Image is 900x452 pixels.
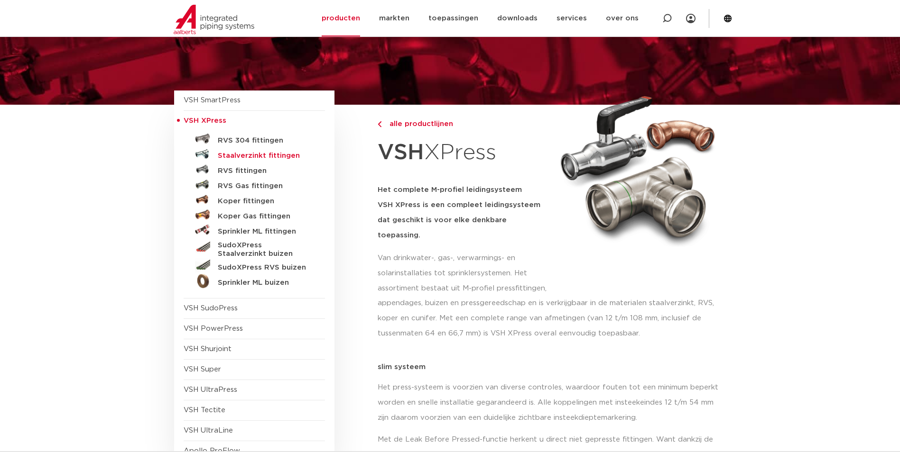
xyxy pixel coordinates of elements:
[218,182,312,190] h5: RVS Gas fittingen
[184,146,325,162] a: Staalverzinkt fittingen
[378,118,549,130] a: alle productlijnen
[184,192,325,207] a: Koper fittingen
[184,366,221,373] a: VSH Super
[218,167,312,175] h5: RVS fittingen
[184,325,243,332] a: VSH PowerPress
[184,207,325,222] a: Koper Gas fittingen
[378,251,549,296] p: Van drinkwater-, gas-, verwarmings- en solarinstallaties tot sprinklersystemen. Het assortiment b...
[184,305,238,312] a: VSH SudoPress
[218,152,312,160] h5: Staalverzinkt fittingen
[184,162,325,177] a: RVS fittingen
[184,222,325,237] a: Sprinkler ML fittingen
[378,121,381,127] img: chevron-right.svg
[218,263,312,272] h5: SudoXPress RVS buizen
[218,241,312,258] h5: SudoXPress Staalverzinkt buizen
[184,258,325,273] a: SudoXPress RVS buizen
[184,117,226,124] span: VSH XPress
[184,427,233,434] a: VSH UltraLine
[378,296,726,341] p: appendages, buizen en pressgereedschap en is verkrijgbaar in de materialen staalverzinkt, RVS, ko...
[384,120,453,127] span: alle productlijnen
[378,182,549,243] h5: Het complete M-profiel leidingsysteem VSH XPress is een compleet leidingsysteem dat geschikt is v...
[218,227,312,236] h5: Sprinkler ML fittingen
[184,386,237,393] a: VSH UltraPress
[218,212,312,221] h5: Koper Gas fittingen
[184,407,225,414] a: VSH Tectite
[218,279,312,287] h5: Sprinkler ML buizen
[378,135,549,171] h1: XPress
[378,380,726,425] p: Het press-systeem is voorzien van diverse controles, waardoor fouten tot een minimum beperkt word...
[378,363,726,371] p: slim systeem
[184,273,325,289] a: Sprinkler ML buizen
[378,142,424,163] strong: VSH
[218,136,312,145] h5: RVS 304 fittingen
[184,237,325,258] a: SudoXPress Staalverzinkt buizen
[184,131,325,146] a: RVS 304 fittingen
[184,177,325,192] a: RVS Gas fittingen
[184,97,241,104] a: VSH SmartPress
[218,197,312,206] h5: Koper fittingen
[184,345,232,353] a: VSH Shurjoint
